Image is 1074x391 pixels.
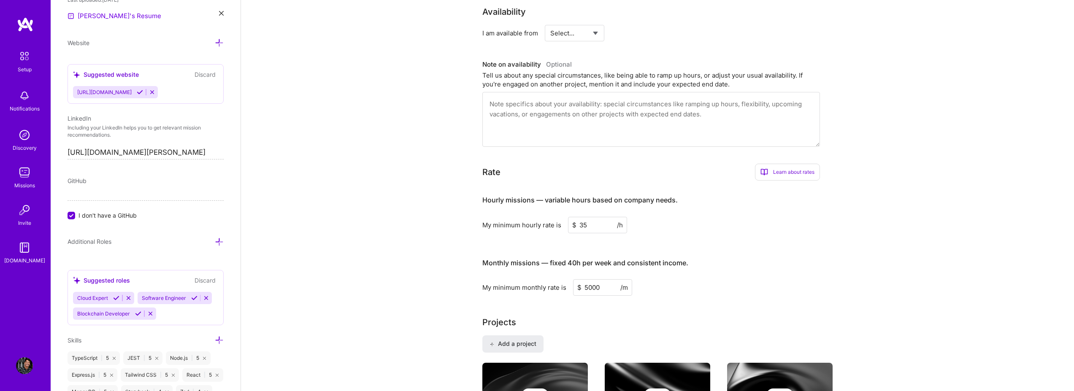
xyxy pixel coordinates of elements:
[142,295,186,301] span: Software Engineer
[219,11,224,16] i: icon Close
[14,181,35,190] div: Missions
[160,372,162,378] span: |
[14,357,35,374] a: User Avatar
[123,351,162,365] div: JEST 5
[13,143,37,152] div: Discovery
[68,13,74,19] img: Resume
[482,29,538,38] div: I am available from
[16,239,33,256] img: guide book
[68,238,111,245] span: Additional Roles
[482,58,572,71] div: Note on availability
[17,17,34,32] img: logo
[149,89,155,95] i: Reject
[68,351,120,365] div: TypeScript 5
[77,295,108,301] span: Cloud Expert
[482,221,561,229] div: My minimum hourly rate is
[68,177,87,184] span: GitHub
[147,310,154,317] i: Reject
[68,11,161,21] a: [PERSON_NAME]'s Resume
[482,71,820,89] div: Tell us about any special circumstances, like being able to ramp up hours, or adjust your usual a...
[125,295,132,301] i: Reject
[16,202,33,218] img: Invite
[73,71,80,78] i: icon SuggestedTeams
[68,368,117,382] div: Express.js 5
[755,164,820,181] div: Learn about rates
[577,283,582,292] span: $
[18,65,32,74] div: Setup
[137,89,143,95] i: Accept
[192,275,218,285] button: Discard
[617,221,623,229] span: /h
[191,295,197,301] i: Accept
[68,337,81,344] span: Skills
[620,283,628,292] span: /m
[482,166,500,178] div: Rate
[16,164,33,181] img: teamwork
[73,277,80,284] i: icon SuggestedTeams
[490,342,494,347] i: icon PlusBlack
[77,310,130,317] span: Blockchain Developer
[172,374,175,377] i: icon Close
[4,256,45,265] div: [DOMAIN_NAME]
[16,127,33,143] img: discovery
[490,340,536,348] span: Add a project
[155,357,158,360] i: icon Close
[192,70,218,79] button: Discard
[572,221,576,229] span: $
[101,355,103,361] span: |
[135,310,141,317] i: Accept
[482,283,566,292] div: My minimum monthly rate is
[191,355,193,361] span: |
[203,295,209,301] i: Reject
[482,5,526,18] div: Availability
[143,355,145,361] span: |
[16,357,33,374] img: User Avatar
[482,259,688,267] h4: Monthly missions — fixed 40h per week and consistent income.
[113,295,119,301] i: Accept
[113,357,116,360] i: icon Close
[77,89,132,95] span: [URL][DOMAIN_NAME]
[16,87,33,104] img: bell
[73,70,139,79] div: Suggested website
[68,39,89,46] span: Website
[98,372,100,378] span: |
[16,47,33,65] img: setup
[68,124,224,139] p: Including your LinkedIn helps you to get relevant mission recommendations.
[568,217,627,233] input: XXX
[78,211,137,220] span: I don't have a GitHub
[573,279,632,296] input: XXX
[166,351,210,365] div: Node.js 5
[482,335,544,352] button: Add a project
[110,374,113,377] i: icon Close
[18,218,31,227] div: Invite
[482,316,516,329] div: Add projects you've worked on
[482,316,516,329] div: Projects
[482,196,678,204] h4: Hourly missions — variable hours based on company needs.
[216,374,219,377] i: icon Close
[73,276,130,285] div: Suggested roles
[546,60,572,68] span: Optional
[182,368,223,382] div: React 5
[760,168,768,176] i: icon BookOpen
[203,357,206,360] i: icon Close
[68,115,91,122] span: LinkedIn
[10,104,40,113] div: Notifications
[204,372,206,378] span: |
[121,368,179,382] div: Tailwind CSS 5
